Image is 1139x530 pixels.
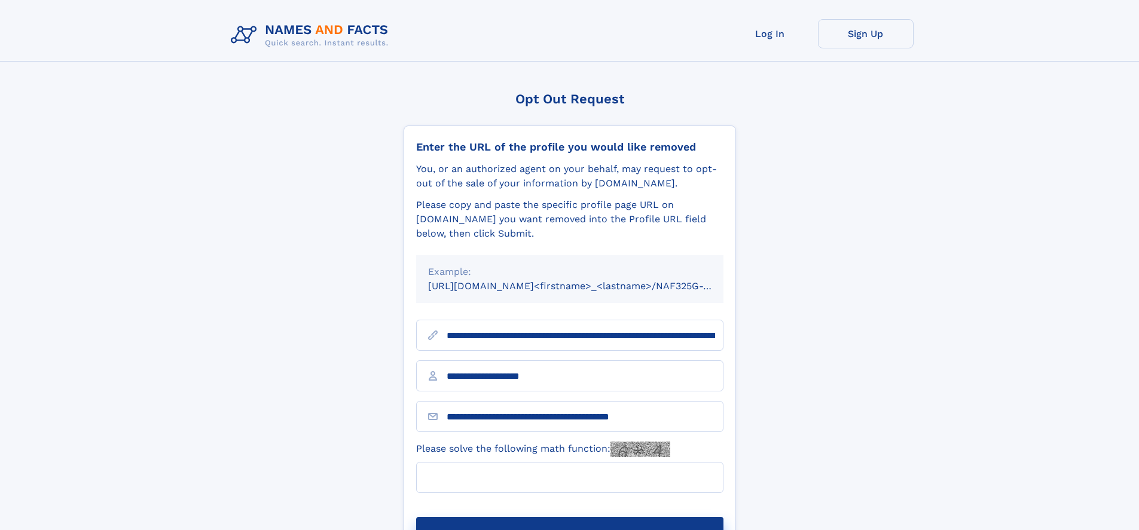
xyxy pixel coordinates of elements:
[226,19,398,51] img: Logo Names and Facts
[416,198,723,241] div: Please copy and paste the specific profile page URL on [DOMAIN_NAME] you want removed into the Pr...
[428,280,746,292] small: [URL][DOMAIN_NAME]<firstname>_<lastname>/NAF325G-xxxxxxxx
[428,265,712,279] div: Example:
[722,19,818,48] a: Log In
[818,19,914,48] a: Sign Up
[416,162,723,191] div: You, or an authorized agent on your behalf, may request to opt-out of the sale of your informatio...
[416,442,670,457] label: Please solve the following math function:
[416,140,723,154] div: Enter the URL of the profile you would like removed
[404,91,736,106] div: Opt Out Request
